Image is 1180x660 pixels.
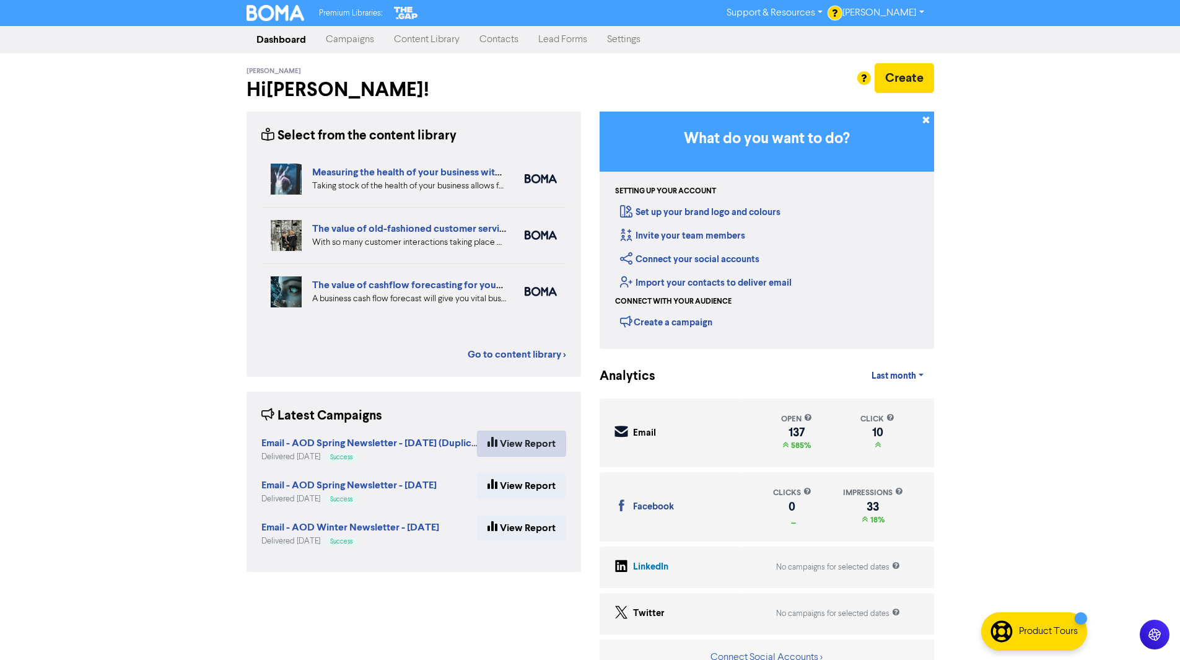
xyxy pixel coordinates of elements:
span: Last month [872,371,916,382]
div: Delivered [DATE] [261,493,437,505]
a: Email - AOD Spring Newsletter - [DATE] [261,481,437,491]
img: The Gap [392,5,419,21]
div: Setting up your account [615,186,716,197]
a: Support & Resources [717,3,833,23]
div: Delivered [DATE] [261,451,477,463]
div: 10 [860,428,894,438]
div: With so many customer interactions taking place online, your online customer service has to be fi... [312,236,506,249]
img: boma_accounting [525,174,557,183]
a: Email - AOD Spring Newsletter - [DATE] (Duplicated) [261,439,495,449]
strong: Email - AOD Winter Newsletter - [DATE] [261,521,439,534]
div: 0 [773,502,811,512]
span: Success [330,496,352,503]
img: BOMA Logo [247,5,305,21]
a: Invite your team members [620,230,745,242]
div: 137 [781,428,812,438]
div: No campaigns for selected dates [776,608,900,620]
div: Connect with your audience [615,296,732,307]
a: Measuring the health of your business with ratio measures [312,166,567,178]
strong: Email - AOD Spring Newsletter - [DATE] [261,479,437,491]
div: Facebook [633,500,674,514]
a: Email - AOD Winter Newsletter - [DATE] [261,523,439,533]
a: [PERSON_NAME] [833,3,933,23]
a: Set up your brand logo and colours [620,206,780,218]
div: impressions [843,487,903,499]
a: Dashboard [247,27,316,52]
span: _ [789,515,796,525]
div: Create a campaign [620,312,712,331]
div: 33 [843,502,903,512]
div: Select from the content library [261,126,457,146]
a: View Report [477,431,566,457]
a: Campaigns [316,27,384,52]
div: Taking stock of the health of your business allows for more effective planning, early warning abo... [312,180,506,193]
h2: Hi [PERSON_NAME] ! [247,78,581,102]
a: Import your contacts to deliver email [620,277,792,289]
div: open [781,413,812,425]
span: Success [330,539,352,545]
div: click [860,413,894,425]
div: Latest Campaigns [261,407,382,426]
a: View Report [477,473,566,499]
span: Premium Libraries: [319,9,382,17]
div: clicks [773,487,811,499]
a: Last month [862,364,933,389]
div: Getting Started in BOMA [600,112,934,349]
div: No campaigns for selected dates [776,561,900,573]
a: View Report [477,515,566,541]
a: Lead Forms [528,27,597,52]
span: 585% [789,441,811,451]
strong: Email - AOD Spring Newsletter - [DATE] (Duplicated) [261,437,495,449]
a: Content Library [384,27,470,52]
div: Email [633,426,656,441]
span: [PERSON_NAME] [247,67,301,76]
div: Analytics [600,367,640,386]
a: Contacts [470,27,528,52]
h3: What do you want to do? [618,130,916,148]
button: Create [875,63,934,93]
a: Connect your social accounts [620,253,759,265]
div: Twitter [633,607,665,621]
a: Settings [597,27,650,52]
span: 18% [868,515,885,525]
a: Go to content library > [468,347,566,362]
img: boma [525,231,557,240]
a: The value of cashflow forecasting for your business [312,279,540,291]
span: Success [330,454,352,460]
img: boma_accounting [525,287,557,296]
iframe: Chat Widget [1118,601,1180,660]
div: A business cash flow forecast will give you vital business intelligence to help you scenario-plan... [312,293,506,306]
a: The value of old-fashioned customer service: getting data insights [312,222,603,235]
div: LinkedIn [633,560,668,574]
div: Delivered [DATE] [261,535,439,547]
